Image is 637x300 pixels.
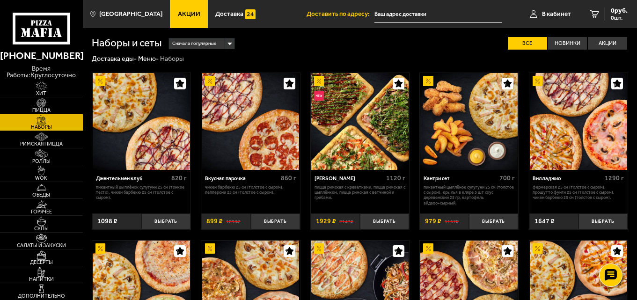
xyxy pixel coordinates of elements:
[205,184,296,195] p: Чикен Барбекю 25 см (толстое с сыром), Пепперони 25 см (толстое с сыром).
[201,73,300,170] a: АкционныйВкусная парочка
[534,218,555,225] span: 1647 ₽
[423,243,433,253] img: Акционный
[311,73,409,170] img: Мама Миа
[226,218,240,225] s: 1098 ₽
[95,76,105,86] img: Акционный
[533,184,624,200] p: Фермерская 25 см (толстое с сыром), Прошутто Фунги 25 см (толстое с сыром), Чикен Барбекю 25 см (...
[215,11,243,17] span: Доставка
[314,91,324,101] img: Новинка
[141,213,190,230] button: Выбрать
[424,176,497,182] div: Кантри сет
[533,243,542,253] img: Акционный
[315,176,384,182] div: [PERSON_NAME]
[588,37,627,50] label: Акции
[314,76,324,86] img: Акционный
[611,15,628,21] span: 0 шт.
[605,174,624,182] span: 1290 г
[93,73,190,170] img: Джентельмен клуб
[206,218,223,225] span: 899 ₽
[307,11,374,17] span: Доставить по адресу:
[529,73,628,170] a: АкционныйВилладжио
[92,73,190,170] a: АкционныйДжентельмен клуб
[425,218,441,225] span: 979 ₽
[339,218,353,225] s: 2147 ₽
[97,218,117,225] span: 1098 ₽
[374,6,502,23] span: Большой Сампсониевский проспект, 51
[138,55,159,63] a: Меню-
[202,73,300,170] img: Вкусная парочка
[548,37,587,50] label: Новинки
[316,218,336,225] span: 1929 ₽
[171,174,187,182] span: 820 г
[96,176,169,182] div: Джентельмен клуб
[315,184,406,200] p: Пицца Римская с креветками, Пицца Римская с цыплёнком, Пицца Римская с ветчиной и грибами.
[420,73,518,170] img: Кантри сет
[245,9,255,19] img: 15daf4d41897b9f0e9f617042186c801.svg
[281,174,296,182] span: 860 г
[499,174,515,182] span: 700 г
[92,55,137,63] a: Доставка еды-
[424,184,515,205] p: Пикантный цыплёнок сулугуни 25 см (толстое с сыром), крылья в кляре 5 шт соус деревенский 25 гр, ...
[205,76,215,86] img: Акционный
[178,11,200,17] span: Акции
[386,174,405,182] span: 1120 г
[160,55,184,63] div: Наборы
[533,176,602,182] div: Вилладжио
[611,7,628,14] span: 0 руб.
[314,243,324,253] img: Акционный
[374,6,502,23] input: Ваш адрес доставки
[420,73,518,170] a: АкционныйКантри сет
[92,38,162,49] h1: Наборы и сеты
[423,76,433,86] img: Акционный
[445,218,459,225] s: 1167 ₽
[578,213,628,230] button: Выбрать
[530,73,627,170] img: Вилладжио
[96,184,187,200] p: Пикантный цыплёнок сулугуни 25 см (тонкое тесто), Чикен Барбекю 25 см (толстое с сыром).
[542,11,571,17] span: В кабинет
[508,37,547,50] label: Все
[360,213,409,230] button: Выбрать
[469,213,518,230] button: Выбрать
[172,37,216,50] span: Сначала популярные
[311,73,409,170] a: АкционныйНовинкаМама Миа
[533,76,542,86] img: Акционный
[205,176,278,182] div: Вкусная парочка
[251,213,300,230] button: Выбрать
[205,243,215,253] img: Акционный
[99,11,162,17] span: [GEOGRAPHIC_DATA]
[95,243,105,253] img: Акционный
